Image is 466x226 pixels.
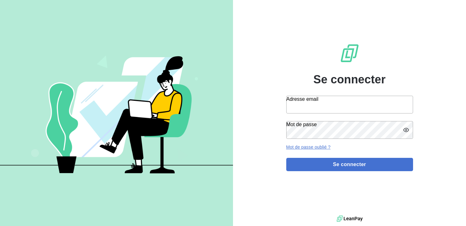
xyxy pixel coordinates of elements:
img: Logo LeanPay [340,43,360,63]
span: Se connecter [313,71,387,88]
a: Mot de passe oublié ? [286,144,333,150]
img: logo [337,214,363,223]
button: Se connecter [286,158,413,171]
input: placeholder [286,96,413,113]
